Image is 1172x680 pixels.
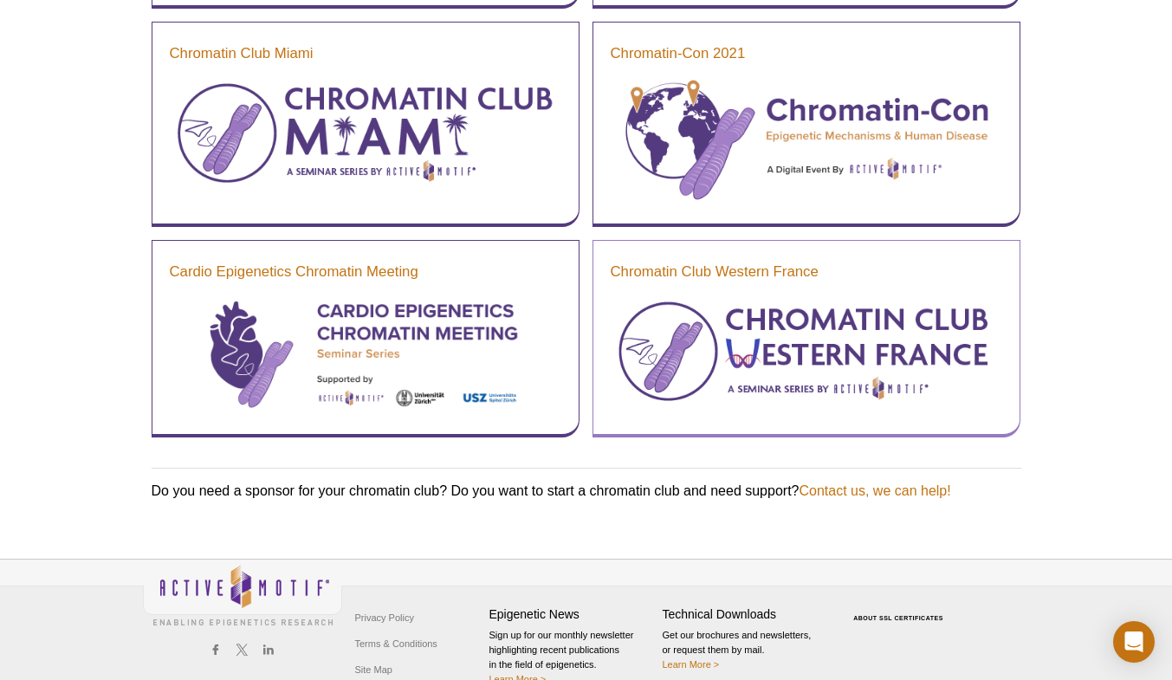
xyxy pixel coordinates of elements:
[170,295,561,412] img: Cardio Epigenetics Chromatin Meeting Seminar Series
[170,43,314,64] a: Chromatin Club Miami
[611,77,1002,202] img: Chromatin-Con Seminar Series
[351,631,442,657] a: Terms & Conditions
[489,607,654,622] h4: Epigenetic News
[170,77,561,191] img: Chromatin Club Miami Seminar Series
[1113,621,1155,663] div: Open Intercom Messenger
[351,605,418,631] a: Privacy Policy
[170,262,418,282] a: Cardio Epigenetics Chromatin Meeting
[799,483,950,498] a: Contact us, we can help!
[836,590,966,628] table: Click to Verify - This site chose Symantec SSL for secure e-commerce and confidential communicati...
[611,43,746,64] a: Chromatin-Con 2021
[663,607,827,622] h4: Technical Downloads
[853,615,943,621] a: ABOUT SSL CERTIFICATES
[663,659,720,670] a: Learn More >
[143,560,342,630] img: Active Motif,
[611,262,819,282] a: Chromatin Club Western France
[611,295,1002,408] img: Chromatin Club Western France Seminar Series
[152,483,1021,499] p: Do you need a sponsor for your chromatin club? Do you want to start a chromatin club and need sup...
[663,628,827,672] p: Get our brochures and newsletters, or request them by mail.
